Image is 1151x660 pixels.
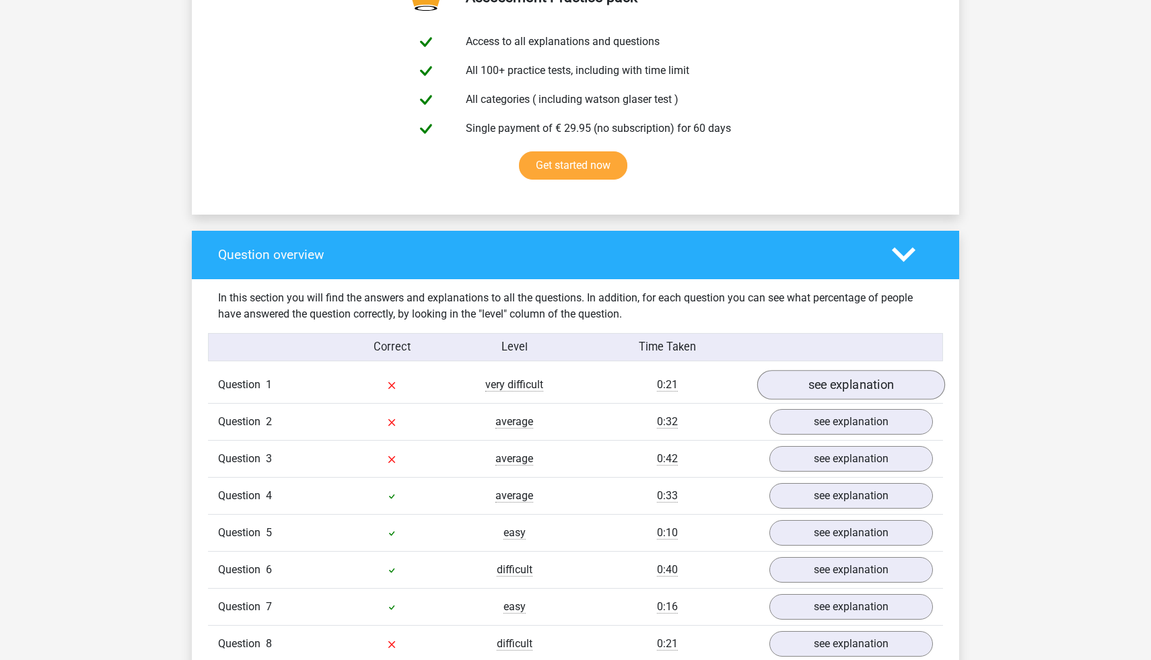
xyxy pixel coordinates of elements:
[657,452,678,466] span: 0:42
[208,290,943,322] div: In this section you will find the answers and explanations to all the questions. In addition, for...
[495,489,533,503] span: average
[497,563,532,577] span: difficult
[453,339,575,355] div: Level
[218,525,266,541] span: Question
[503,526,526,540] span: easy
[495,452,533,466] span: average
[519,151,627,180] a: Get started now
[657,563,678,577] span: 0:40
[218,562,266,578] span: Question
[266,489,272,502] span: 4
[657,526,678,540] span: 0:10
[497,637,532,651] span: difficult
[266,378,272,391] span: 1
[218,414,266,430] span: Question
[657,489,678,503] span: 0:33
[266,526,272,539] span: 5
[769,409,933,435] a: see explanation
[331,339,454,355] div: Correct
[495,415,533,429] span: average
[769,483,933,509] a: see explanation
[218,377,266,393] span: Question
[657,378,678,392] span: 0:21
[218,247,872,262] h4: Question overview
[218,451,266,467] span: Question
[266,600,272,613] span: 7
[218,488,266,504] span: Question
[266,637,272,650] span: 8
[266,563,272,576] span: 6
[485,378,543,392] span: very difficult
[657,415,678,429] span: 0:32
[266,415,272,428] span: 2
[769,631,933,657] a: see explanation
[218,599,266,615] span: Question
[657,600,678,614] span: 0:16
[757,370,945,400] a: see explanation
[769,557,933,583] a: see explanation
[769,520,933,546] a: see explanation
[769,446,933,472] a: see explanation
[769,594,933,620] a: see explanation
[218,636,266,652] span: Question
[657,637,678,651] span: 0:21
[503,600,526,614] span: easy
[575,339,759,355] div: Time Taken
[266,452,272,465] span: 3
